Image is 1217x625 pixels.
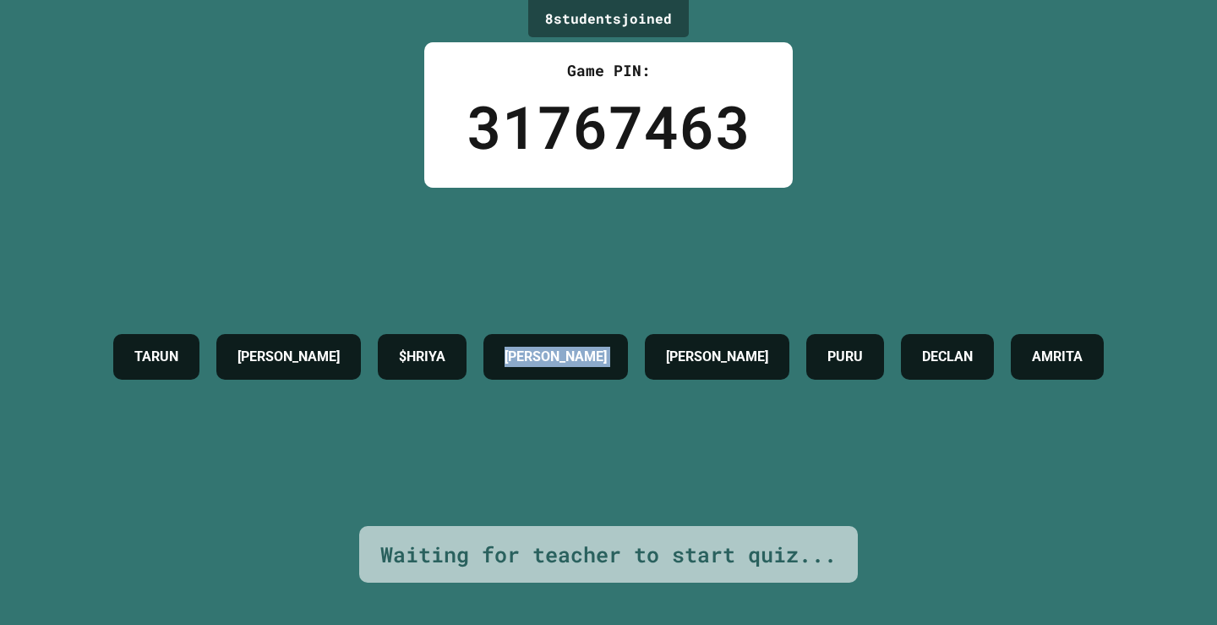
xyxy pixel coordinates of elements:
[380,539,837,571] div: Waiting for teacher to start quiz...
[827,347,863,367] h4: PURU
[666,347,768,367] h4: [PERSON_NAME]
[1032,347,1083,367] h4: AMRITA
[399,347,445,367] h4: $HRIYA
[922,347,973,367] h4: DECLAN
[134,347,178,367] h4: TARUN
[467,82,750,171] div: 31767463
[237,347,340,367] h4: [PERSON_NAME]
[467,59,750,82] div: Game PIN:
[505,347,607,367] h4: [PERSON_NAME]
